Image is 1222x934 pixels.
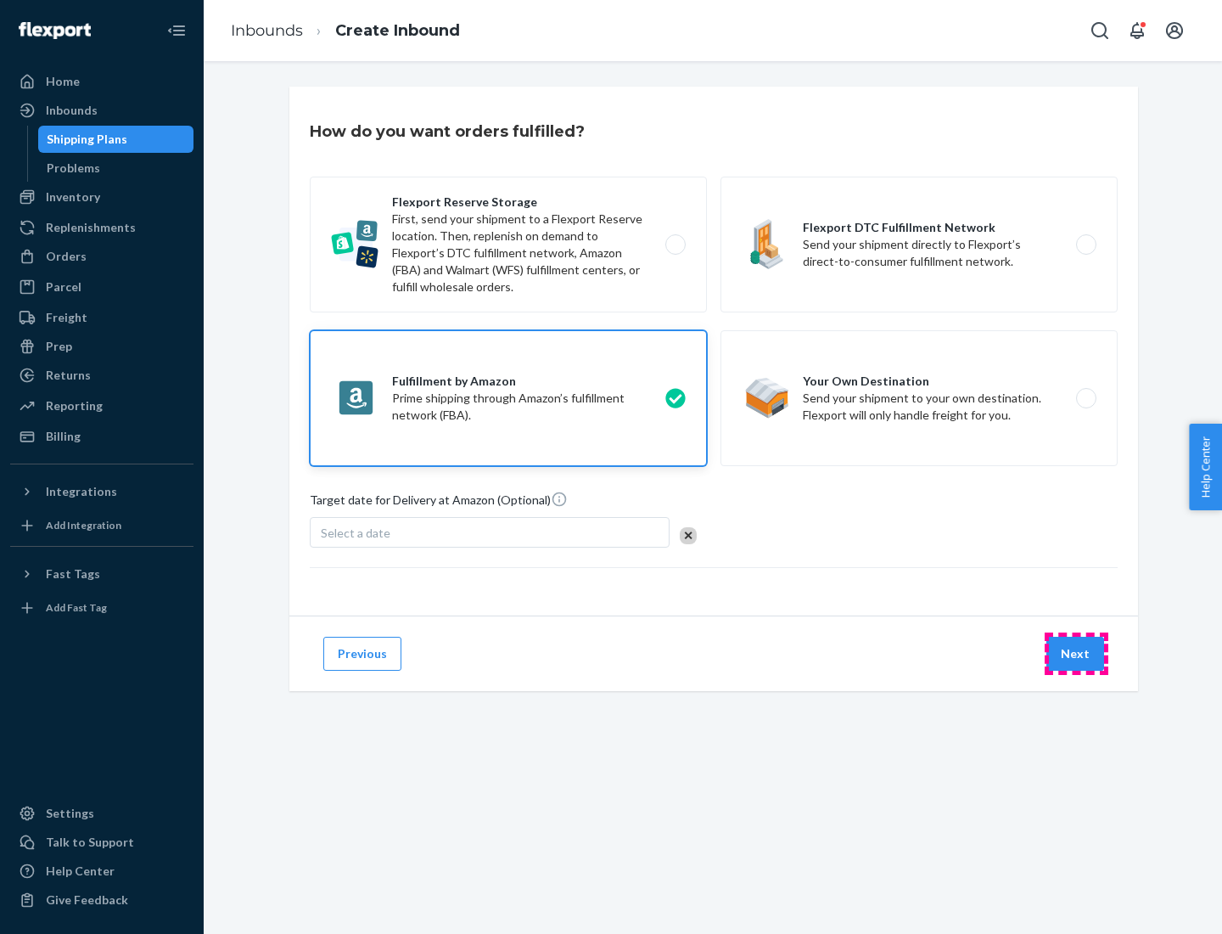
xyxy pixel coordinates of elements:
[1189,424,1222,510] button: Help Center
[46,805,94,822] div: Settings
[46,483,117,500] div: Integrations
[1120,14,1154,48] button: Open notifications
[217,6,474,56] ol: breadcrumbs
[46,338,72,355] div: Prep
[46,188,100,205] div: Inventory
[1046,637,1104,671] button: Next
[10,97,193,124] a: Inbounds
[10,560,193,588] button: Fast Tags
[10,800,193,827] a: Settings
[10,214,193,241] a: Replenishments
[321,526,390,540] span: Select a date
[46,428,81,445] div: Billing
[10,243,193,270] a: Orders
[10,594,193,622] a: Add Fast Tag
[310,491,568,515] span: Target date for Delivery at Amazon (Optional)
[10,68,193,95] a: Home
[19,22,91,39] img: Flexport logo
[46,518,121,532] div: Add Integration
[10,423,193,450] a: Billing
[10,392,193,419] a: Reporting
[310,121,585,143] h3: How do you want orders fulfilled?
[10,512,193,539] a: Add Integration
[46,248,87,265] div: Orders
[46,73,80,90] div: Home
[46,863,115,880] div: Help Center
[46,102,98,119] div: Inbounds
[46,892,128,909] div: Give Feedback
[38,126,194,153] a: Shipping Plans
[38,155,194,182] a: Problems
[10,362,193,389] a: Returns
[46,397,103,414] div: Reporting
[10,273,193,301] a: Parcel
[1083,14,1117,48] button: Open Search Box
[47,131,127,148] div: Shipping Plans
[160,14,193,48] button: Close Navigation
[46,834,134,851] div: Talk to Support
[10,333,193,360] a: Prep
[46,309,87,326] div: Freight
[46,565,100,582] div: Fast Tags
[10,886,193,914] button: Give Feedback
[231,21,303,40] a: Inbounds
[46,367,91,384] div: Returns
[46,600,107,615] div: Add Fast Tag
[10,478,193,505] button: Integrations
[10,858,193,885] a: Help Center
[10,829,193,856] a: Talk to Support
[10,304,193,331] a: Freight
[1158,14,1191,48] button: Open account menu
[46,279,81,295] div: Parcel
[47,160,100,177] div: Problems
[46,219,136,236] div: Replenishments
[323,637,401,671] button: Previous
[10,183,193,211] a: Inventory
[335,21,460,40] a: Create Inbound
